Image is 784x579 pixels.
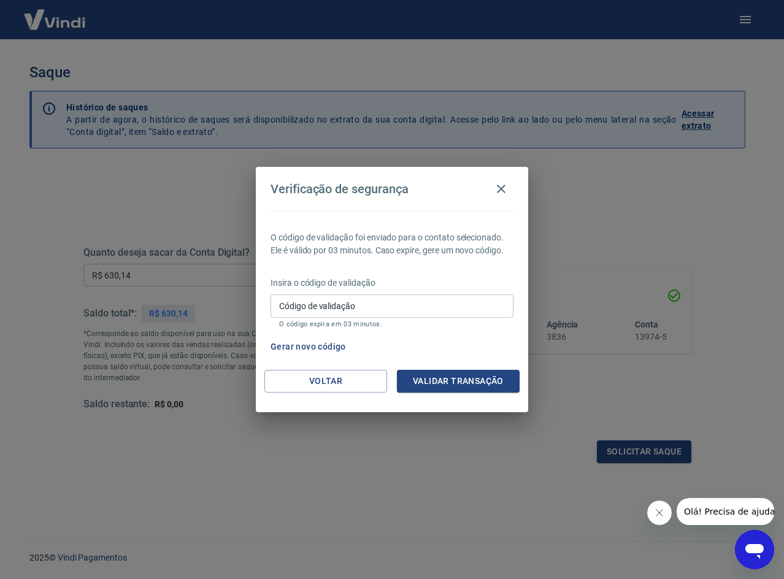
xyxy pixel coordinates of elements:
button: Gerar novo código [266,336,351,358]
button: Validar transação [397,370,520,393]
p: Insira o código de validação [271,277,513,289]
iframe: Fechar mensagem [647,500,672,525]
span: Olá! Precisa de ajuda? [7,9,103,18]
p: O código de validação foi enviado para o contato selecionado. Ele é válido por 03 minutos. Caso e... [271,231,513,257]
button: Voltar [264,370,387,393]
iframe: Botão para abrir a janela de mensagens [735,530,774,569]
p: O código expira em 03 minutos. [279,320,505,328]
iframe: Mensagem da empresa [677,498,774,525]
h4: Verificação de segurança [271,182,409,196]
